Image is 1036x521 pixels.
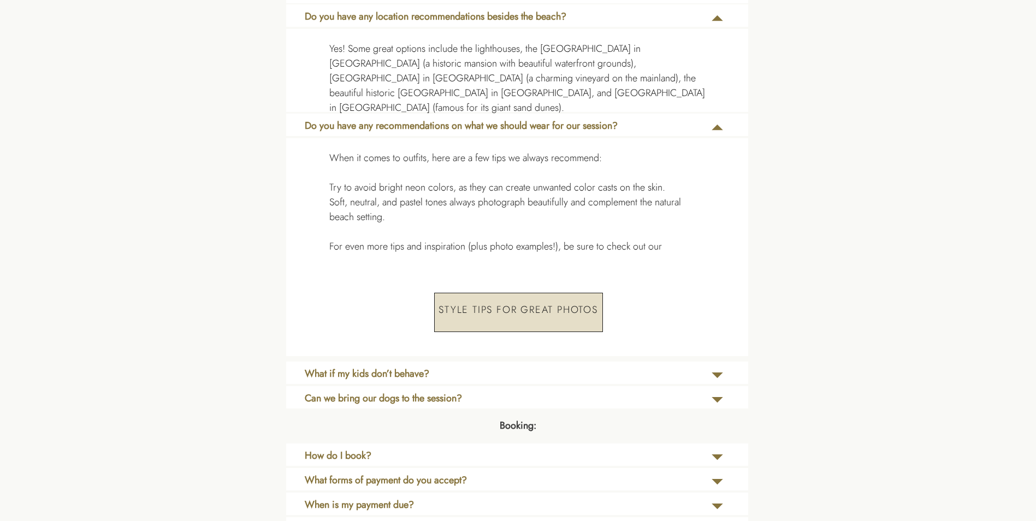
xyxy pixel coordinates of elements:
a: What if my kids don’t behave? [305,366,620,388]
p: When it comes to outfits, here are a few tips we always recommend: Try to avoid bright neon color... [329,151,705,254]
b: Booking: [500,418,536,433]
a: Can we bring our dogs to the session? [305,391,620,413]
b: When is my payment due? [305,498,414,512]
a: What forms of payment do you accept? [305,473,620,495]
a: Contact Us [973,8,1020,25]
b: Do you have any location recommendations besides the beach? [305,9,566,23]
a: When is my payment due? [305,498,620,519]
a: When it comes to outfits, here are a few tips we always recommend:Try to avoid bright neon colors... [329,151,705,254]
b: What if my kids don’t behave? [305,366,429,381]
a: Do you have any recommendations on what we should wear for our session? [305,119,672,140]
a: Yes! Some great options include the lighthouses, the [GEOGRAPHIC_DATA] in [GEOGRAPHIC_DATA] (a hi... [329,42,705,95]
a: About Us [837,8,879,26]
a: Style Tips for Great Photos [434,293,603,332]
a: Do you have any location recommendations besides the beach? [305,9,620,31]
b: What forms of payment do you accept? [305,473,467,487]
a: Experience [889,8,926,25]
p: [PERSON_NAME] & [PERSON_NAME] [9,5,141,25]
b: Can we bring our dogs to the session? [305,391,462,405]
a: How do I book? [305,448,620,470]
b: How do I book? [305,448,371,463]
b: Do you have any recommendations on what we should wear for our session? [305,119,618,133]
a: Blog [939,8,964,25]
a: Home [793,8,821,25]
